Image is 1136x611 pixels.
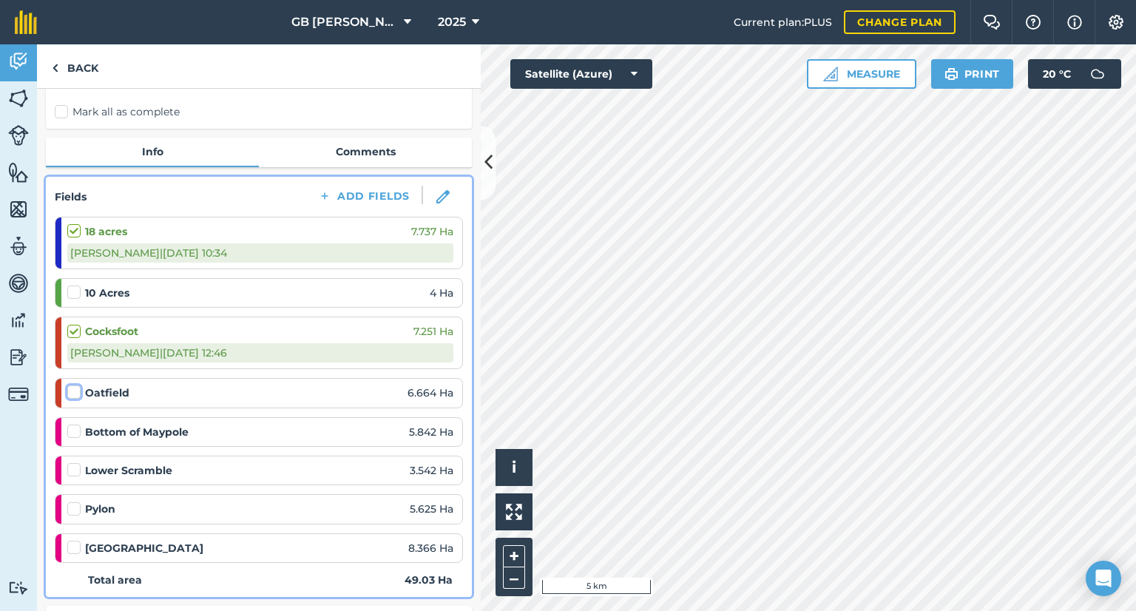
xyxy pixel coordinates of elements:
button: 20 °C [1028,59,1121,89]
span: i [512,458,516,476]
img: Two speech bubbles overlapping with the left bubble in the forefront [983,15,1001,30]
strong: 18 acres [85,223,127,240]
a: Info [46,138,259,166]
span: 8.366 Ha [408,540,453,556]
strong: Cocksfoot [85,323,138,340]
div: Open Intercom Messenger [1086,561,1121,596]
span: 3.542 Ha [410,462,453,479]
strong: Oatfield [85,385,129,401]
img: A cog icon [1107,15,1125,30]
strong: Pylon [85,501,115,517]
strong: Bottom of Maypole [85,424,189,440]
button: – [503,567,525,589]
img: svg+xml;base64,PHN2ZyB4bWxucz0iaHR0cDovL3d3dy53My5vcmcvMjAwMC9zdmciIHdpZHRoPSI1NiIgaGVpZ2h0PSI2MC... [8,87,29,109]
img: svg+xml;base64,PD94bWwgdmVyc2lvbj0iMS4wIiBlbmNvZGluZz0idXRmLTgiPz4KPCEtLSBHZW5lcmF0b3I6IEFkb2JlIE... [1083,59,1112,89]
img: Four arrows, one pointing top left, one top right, one bottom right and the last bottom left [506,504,522,520]
img: svg+xml;base64,PD94bWwgdmVyc2lvbj0iMS4wIiBlbmNvZGluZz0idXRmLTgiPz4KPCEtLSBHZW5lcmF0b3I6IEFkb2JlIE... [8,50,29,72]
h4: Fields [55,189,87,205]
strong: Lower Scramble [85,462,172,479]
img: svg+xml;base64,PD94bWwgdmVyc2lvbj0iMS4wIiBlbmNvZGluZz0idXRmLTgiPz4KPCEtLSBHZW5lcmF0b3I6IEFkb2JlIE... [8,346,29,368]
span: Current plan : PLUS [734,14,832,30]
span: 5.625 Ha [410,501,453,517]
label: Mark all as complete [55,104,180,120]
a: Comments [259,138,472,166]
button: Satellite (Azure) [510,59,652,89]
span: 5.842 Ha [409,424,453,440]
img: svg+xml;base64,PD94bWwgdmVyc2lvbj0iMS4wIiBlbmNvZGluZz0idXRmLTgiPz4KPCEtLSBHZW5lcmF0b3I6IEFkb2JlIE... [8,235,29,257]
button: + [503,545,525,567]
img: svg+xml;base64,PHN2ZyB4bWxucz0iaHR0cDovL3d3dy53My5vcmcvMjAwMC9zdmciIHdpZHRoPSI1NiIgaGVpZ2h0PSI2MC... [8,198,29,220]
button: Measure [807,59,916,89]
img: svg+xml;base64,PHN2ZyB4bWxucz0iaHR0cDovL3d3dy53My5vcmcvMjAwMC9zdmciIHdpZHRoPSI1NiIgaGVpZ2h0PSI2MC... [8,161,29,183]
img: A question mark icon [1024,15,1042,30]
button: Add Fields [306,186,422,206]
span: 6.664 Ha [408,385,453,401]
img: svg+xml;base64,PHN2ZyB4bWxucz0iaHR0cDovL3d3dy53My5vcmcvMjAwMC9zdmciIHdpZHRoPSIxNyIgaGVpZ2h0PSIxNy... [1067,13,1082,31]
div: [PERSON_NAME] | [DATE] 12:46 [67,343,453,362]
img: svg+xml;base64,PHN2ZyB3aWR0aD0iMTgiIGhlaWdodD0iMTgiIHZpZXdCb3g9IjAgMCAxOCAxOCIgZmlsbD0ibm9uZSIgeG... [436,190,450,203]
button: Print [931,59,1014,89]
strong: [GEOGRAPHIC_DATA] [85,540,203,556]
img: svg+xml;base64,PD94bWwgdmVyc2lvbj0iMS4wIiBlbmNvZGluZz0idXRmLTgiPz4KPCEtLSBHZW5lcmF0b3I6IEFkb2JlIE... [8,384,29,405]
button: i [496,449,532,486]
strong: 49.03 Ha [405,572,453,588]
img: fieldmargin Logo [15,10,37,34]
span: 2025 [438,13,466,31]
span: 20 ° C [1043,59,1071,89]
strong: Total area [88,572,142,588]
img: svg+xml;base64,PD94bWwgdmVyc2lvbj0iMS4wIiBlbmNvZGluZz0idXRmLTgiPz4KPCEtLSBHZW5lcmF0b3I6IEFkb2JlIE... [8,272,29,294]
img: Ruler icon [823,67,838,81]
img: svg+xml;base64,PHN2ZyB4bWxucz0iaHR0cDovL3d3dy53My5vcmcvMjAwMC9zdmciIHdpZHRoPSIxOSIgaGVpZ2h0PSIyNC... [944,65,958,83]
img: svg+xml;base64,PD94bWwgdmVyc2lvbj0iMS4wIiBlbmNvZGluZz0idXRmLTgiPz4KPCEtLSBHZW5lcmF0b3I6IEFkb2JlIE... [8,309,29,331]
a: Change plan [844,10,956,34]
span: GB [PERSON_NAME] Farms [291,13,398,31]
strong: 10 Acres [85,285,129,301]
span: 7.737 Ha [411,223,453,240]
a: Back [37,44,113,88]
span: 7.251 Ha [413,323,453,340]
img: svg+xml;base64,PHN2ZyB4bWxucz0iaHR0cDovL3d3dy53My5vcmcvMjAwMC9zdmciIHdpZHRoPSI5IiBoZWlnaHQ9IjI0Ii... [52,59,58,77]
img: svg+xml;base64,PD94bWwgdmVyc2lvbj0iMS4wIiBlbmNvZGluZz0idXRmLTgiPz4KPCEtLSBHZW5lcmF0b3I6IEFkb2JlIE... [8,581,29,595]
div: [PERSON_NAME] | [DATE] 10:34 [67,243,453,263]
img: svg+xml;base64,PD94bWwgdmVyc2lvbj0iMS4wIiBlbmNvZGluZz0idXRmLTgiPz4KPCEtLSBHZW5lcmF0b3I6IEFkb2JlIE... [8,125,29,146]
span: 4 Ha [430,285,453,301]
